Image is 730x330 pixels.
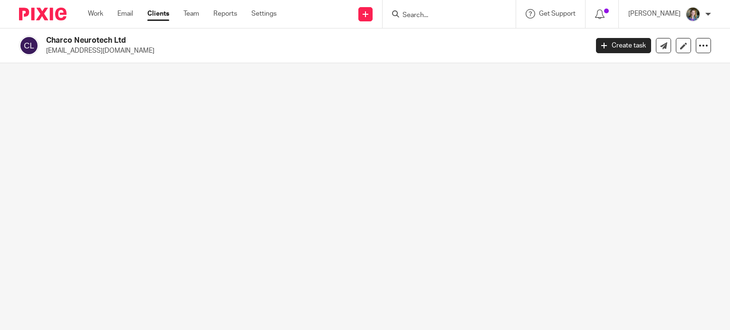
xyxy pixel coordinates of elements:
[88,9,103,19] a: Work
[402,11,487,20] input: Search
[539,10,576,17] span: Get Support
[147,9,169,19] a: Clients
[19,8,67,20] img: Pixie
[117,9,133,19] a: Email
[46,36,475,46] h2: Charco Neurotech Ltd
[46,46,582,56] p: [EMAIL_ADDRESS][DOMAIN_NAME]
[596,38,651,53] a: Create task
[685,7,701,22] img: 1530183611242%20(1).jpg
[213,9,237,19] a: Reports
[251,9,277,19] a: Settings
[19,36,39,56] img: svg%3E
[628,9,681,19] p: [PERSON_NAME]
[183,9,199,19] a: Team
